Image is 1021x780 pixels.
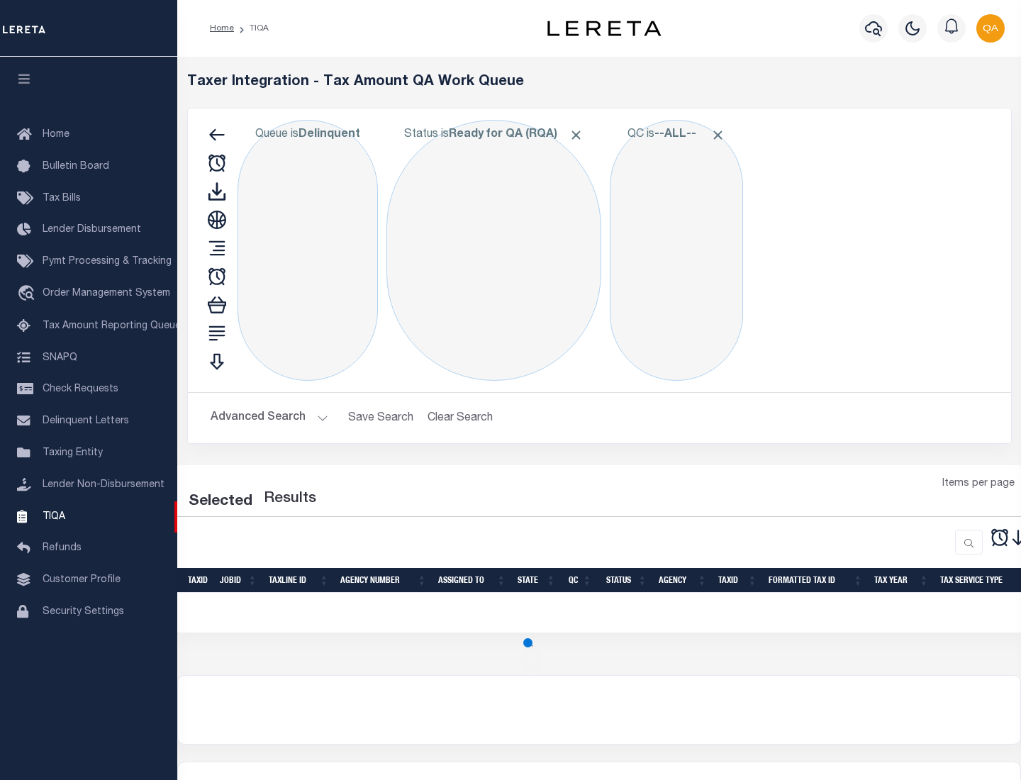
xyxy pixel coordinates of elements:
span: Lender Non-Disbursement [43,480,164,490]
span: Order Management System [43,289,170,299]
th: Formatted Tax ID [763,568,869,593]
b: --ALL-- [654,129,696,140]
th: JobID [214,568,263,593]
div: Selected [189,491,252,513]
span: Delinquent Letters [43,416,129,426]
button: Clear Search [422,404,499,432]
span: Tax Amount Reporting Queue [43,321,181,331]
li: TIQA [234,22,269,35]
span: Click to Remove [569,128,584,143]
th: TaxLine ID [263,568,335,593]
span: Lender Disbursement [43,225,141,235]
span: Pymt Processing & Tracking [43,257,172,267]
span: Bulletin Board [43,162,109,172]
h5: Taxer Integration - Tax Amount QA Work Queue [187,74,1012,91]
span: Items per page [942,477,1015,492]
th: Agency Number [335,568,433,593]
span: Check Requests [43,384,118,394]
span: Home [43,130,69,140]
span: Taxing Entity [43,448,103,458]
span: TIQA [43,511,65,521]
i: travel_explore [17,285,40,303]
th: Tax Year [869,568,934,593]
span: SNAPQ [43,352,77,362]
th: Assigned To [433,568,512,593]
b: Ready for QA (RQA) [449,129,584,140]
th: Agency [653,568,713,593]
th: Status [598,568,653,593]
div: Click to Edit [610,120,743,381]
span: Security Settings [43,607,124,617]
span: Tax Bills [43,194,81,204]
div: Click to Edit [238,120,378,381]
label: Results [264,488,316,511]
img: svg+xml;base64,PHN2ZyB4bWxucz0iaHR0cDovL3d3dy53My5vcmcvMjAwMC9zdmciIHBvaW50ZXItZXZlbnRzPSJub25lIi... [976,14,1005,43]
th: State [512,568,562,593]
th: TaxID [182,568,214,593]
span: Customer Profile [43,575,121,585]
span: Click to Remove [710,128,725,143]
div: Click to Edit [386,120,601,381]
a: Home [210,24,234,33]
button: Save Search [340,404,422,432]
th: QC [562,568,598,593]
img: logo-dark.svg [547,21,661,36]
th: TaxID [713,568,763,593]
button: Advanced Search [211,404,328,432]
b: Delinquent [299,129,360,140]
span: Refunds [43,543,82,553]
